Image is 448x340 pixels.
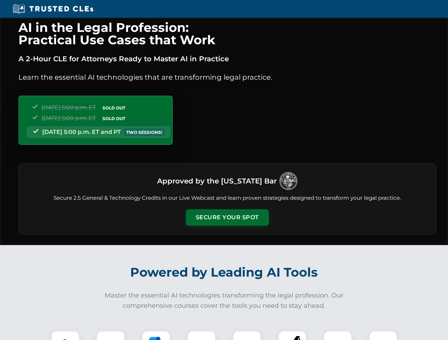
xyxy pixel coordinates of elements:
img: Logo [280,172,297,190]
img: Trusted CLEs [11,4,95,14]
span: [DATE] 5:00 p.m. ET [42,104,96,111]
span: SOLD OUT [100,115,128,122]
h1: AI in the Legal Profession: Practical Use Cases that Work [18,21,436,46]
span: SOLD OUT [100,104,128,112]
p: Secure 2.5 General & Technology Credits in our Live Webcast and learn proven strategies designed ... [27,194,427,202]
p: A 2-Hour CLE for Attorneys Ready to Master AI in Practice [18,53,436,64]
p: Master the essential AI technologies transforming the legal profession. Our comprehensive courses... [100,290,348,311]
span: [DATE] 5:00 p.m. ET [42,115,96,121]
button: Secure Your Spot [186,209,269,226]
p: Learn the essential AI technologies that are transforming legal practice. [18,72,436,83]
h3: Approved by the [US_STATE] Bar [157,175,277,187]
h2: Powered by Leading AI Tools [28,260,421,285]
